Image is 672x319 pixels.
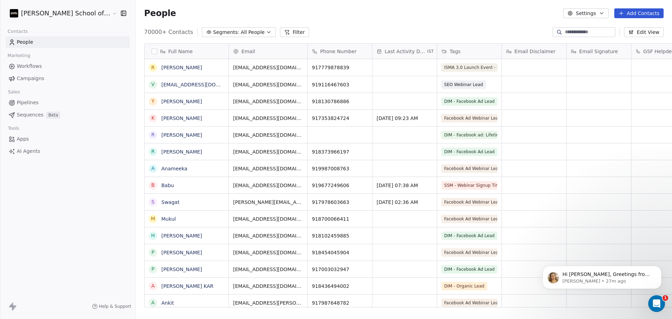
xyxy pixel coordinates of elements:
[21,9,111,18] span: [PERSON_NAME] School of Finance LLP
[514,48,555,55] span: Email Disclaimer
[161,65,202,70] a: [PERSON_NAME]
[233,148,303,155] span: [EMAIL_ADDRESS][DOMAIN_NAME]
[441,265,497,274] span: DIM - Facebook Ad Lead
[161,283,213,289] a: [PERSON_NAME] KAR
[17,63,42,70] span: Workflows
[233,232,303,239] span: [EMAIL_ADDRESS][DOMAIN_NAME]
[441,198,497,206] span: Facebook Ad Webinar Lead
[99,304,131,309] span: Help & Support
[152,265,154,273] div: P
[441,164,497,173] span: Facebook Ad Webinar Lead
[233,283,303,290] span: [EMAIL_ADDRESS][DOMAIN_NAME]
[372,44,437,59] div: Last Activity DateIST
[151,131,155,139] div: R
[46,112,60,119] span: Beta
[233,115,303,122] span: [EMAIL_ADDRESS][DOMAIN_NAME]
[229,44,307,59] div: Email
[17,111,43,119] span: Sequences
[6,133,130,145] a: Apps
[161,267,202,272] a: [PERSON_NAME]
[233,182,303,189] span: [EMAIL_ADDRESS][DOMAIN_NAME]
[5,50,33,61] span: Marketing
[427,49,434,54] span: IST
[151,64,155,71] div: R
[151,165,155,172] div: A
[151,215,155,222] div: M
[151,198,154,206] div: S
[441,131,497,139] span: DIM - Facebook ad: Lifetime Recording
[312,299,368,306] span: 917987648782
[213,29,239,36] span: Segments:
[441,114,497,122] span: Facebook Ad Webinar Lead
[161,250,202,255] a: [PERSON_NAME]
[563,8,608,18] button: Settings
[280,27,309,37] button: Filter
[144,28,193,36] span: 70000+ Contacts
[233,132,303,139] span: [EMAIL_ADDRESS][DOMAIN_NAME]
[8,7,107,19] button: [PERSON_NAME] School of Finance LLP
[161,216,176,222] a: Mukul
[233,199,303,206] span: [PERSON_NAME][EMAIL_ADDRESS][PERSON_NAME][DOMAIN_NAME]
[441,97,497,106] span: DIM - Facebook Ad Lead
[151,232,155,239] div: H
[17,38,33,46] span: People
[312,64,368,71] span: 917779878839
[624,27,664,37] button: Edit View
[17,99,38,106] span: Pipelines
[5,87,23,97] span: Sales
[441,232,497,240] span: DIM - Facebook Ad Lead
[441,215,497,223] span: Facebook Ad Webinar Lead
[441,148,497,156] span: DIM - Facebook Ad Lead
[233,249,303,256] span: [EMAIL_ADDRESS][DOMAIN_NAME]
[233,215,303,222] span: [EMAIL_ADDRESS][DOMAIN_NAME]
[312,249,368,256] span: 918454045904
[532,248,672,300] iframe: Intercom notifications message
[233,266,303,273] span: [EMAIL_ADDRESS][DOMAIN_NAME]
[5,26,31,37] span: Contacts
[6,146,130,157] a: AI Agents
[241,29,265,36] span: All People
[233,98,303,105] span: [EMAIL_ADDRESS][DOMAIN_NAME]
[441,181,497,190] span: SSM - Webinar Signup Time
[161,300,174,306] a: Ankit
[17,135,29,143] span: Apps
[144,8,176,19] span: People
[6,73,130,84] a: Campaigns
[161,183,174,188] a: Babu
[151,81,155,88] div: v
[312,81,368,88] span: 919116467603
[312,215,368,222] span: 918700066411
[151,114,154,122] div: K
[377,199,433,206] span: [DATE] 02:36 AM
[161,82,247,87] a: [EMAIL_ADDRESS][DOMAIN_NAME]
[441,248,497,257] span: Facebook Ad Webinar Lead
[502,44,566,59] div: Email Disclaimer
[308,44,372,59] div: Phone Number
[312,148,368,155] span: 918373966197
[168,48,193,55] span: Full Name
[241,48,255,55] span: Email
[312,232,368,239] span: 918102459885
[152,249,154,256] div: P
[579,48,618,55] span: Email Signature
[312,165,368,172] span: 919987008763
[161,199,180,205] a: Swagat
[233,81,303,88] span: [EMAIL_ADDRESS][DOMAIN_NAME]
[6,109,130,121] a: SequencesBeta
[6,97,130,108] a: Pipelines
[312,283,368,290] span: 918436494002
[312,115,368,122] span: 917353824724
[385,48,426,55] span: Last Activity Date
[441,299,497,307] span: Facebook Ad Webinar Lead
[233,299,303,306] span: [EMAIL_ADDRESS][PERSON_NAME][DOMAIN_NAME]
[233,64,303,71] span: [EMAIL_ADDRESS][DOMAIN_NAME]
[145,59,229,308] div: grid
[151,299,155,306] div: A
[648,295,665,312] iframe: Intercom live chat
[441,282,487,290] span: DIM - Organic Lead
[312,199,368,206] span: 917978603663
[450,48,461,55] span: Tags
[377,182,433,189] span: [DATE] 07:38 AM
[145,44,229,59] div: Full Name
